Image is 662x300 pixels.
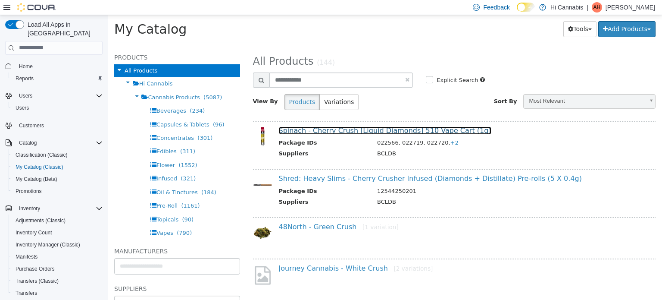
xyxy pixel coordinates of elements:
button: Variations [212,79,251,95]
a: Spinach - Cherry Crush [Liquid Diamonds] 510 Vape Cart (1g) [171,111,384,120]
span: Inventory Manager (Classic) [16,241,80,248]
button: Purchase Orders [9,263,106,275]
span: (790) [69,215,84,221]
span: Beverages [49,92,78,99]
a: Users [12,103,32,113]
a: Inventory Manager (Classic) [12,240,84,250]
span: (5087) [96,79,114,85]
p: [PERSON_NAME] [606,2,655,13]
span: Vapes [49,215,66,221]
img: missing-image.png [145,249,165,271]
button: Catalog [2,137,106,149]
a: Transfers (Classic) [12,276,62,286]
button: Inventory [16,203,44,214]
span: (311) [72,133,87,139]
a: Reports [12,73,37,84]
small: [2 variations] [286,250,325,257]
span: AH [593,2,601,13]
span: +2 [343,124,351,131]
label: Explicit Search [327,61,370,69]
span: Home [16,61,103,72]
span: Cannabis Products [40,79,92,85]
span: My Catalog (Classic) [16,164,63,171]
button: Tools [456,6,489,22]
button: My Catalog (Beta) [9,173,106,185]
span: Manifests [16,253,37,260]
span: Promotions [12,186,103,196]
img: 150 [145,208,165,227]
button: Manifests [9,251,106,263]
span: Pre-Roll [49,187,70,194]
span: Purchase Orders [12,264,103,274]
a: Most Relevant [415,79,548,94]
small: (144) [209,44,227,51]
button: Reports [9,73,106,85]
span: Transfers (Classic) [12,276,103,286]
span: Customers [19,122,44,129]
input: Dark Mode [517,3,535,12]
button: Adjustments (Classic) [9,215,106,227]
span: Feedback [483,3,509,12]
span: Edibles [49,133,69,139]
a: Classification (Classic) [12,150,71,160]
span: Home [19,63,33,70]
a: Inventory Count [12,227,56,238]
span: (96) [105,106,117,113]
span: View By [145,83,170,89]
button: Transfers (Classic) [9,275,106,287]
span: My Catalog (Beta) [16,176,57,183]
span: All Products [145,40,206,52]
span: Flower [49,147,67,153]
span: Manifests [12,252,103,262]
span: Inventory Count [12,227,103,238]
button: Users [2,90,106,102]
a: Customers [16,120,47,131]
span: Classification (Classic) [16,152,68,158]
button: Catalog [16,138,40,148]
span: Promotions [16,188,42,195]
td: BCLDB [263,183,539,193]
a: My Catalog (Beta) [12,174,61,184]
span: Adjustments (Classic) [12,215,103,226]
h5: Products [6,37,132,47]
p: | [587,2,588,13]
a: Home [16,61,36,72]
button: Products [177,79,212,95]
th: Package IDs [171,172,263,183]
a: Promotions [12,186,45,196]
span: Users [16,91,103,101]
span: Hi Cannabis [31,65,65,72]
span: Transfers (Classic) [16,278,59,284]
span: Inventory Manager (Classic) [12,240,103,250]
span: (321) [73,160,88,167]
span: Users [16,104,29,111]
span: (234) [82,92,97,99]
div: Amy Houle [592,2,602,13]
button: Add Products [490,6,548,22]
span: Infused [49,160,69,167]
img: 150 [145,112,165,131]
h5: Suppliers [6,268,132,279]
span: (90) [74,201,86,208]
span: Concentrates [49,120,86,126]
a: 48North - Green Crush[1 variation] [171,208,291,216]
span: Catalog [16,138,103,148]
span: Catalog [19,139,37,146]
span: (1552) [71,147,89,153]
td: 12544250201 [263,172,539,183]
button: Home [2,60,106,73]
img: 150 [145,160,165,180]
span: Inventory Count [16,229,52,236]
span: My Catalog (Beta) [12,174,103,184]
span: 022566, 022719, 022720, [269,124,351,131]
span: (301) [90,120,105,126]
span: Inventory [19,205,40,212]
a: Adjustments (Classic) [12,215,69,226]
a: Journey Cannabis - White Crush[2 variations] [171,249,325,257]
img: Cova [17,3,56,12]
span: Topicals [49,201,71,208]
button: Customers [2,119,106,132]
a: Manifests [12,252,41,262]
span: Users [12,103,103,113]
